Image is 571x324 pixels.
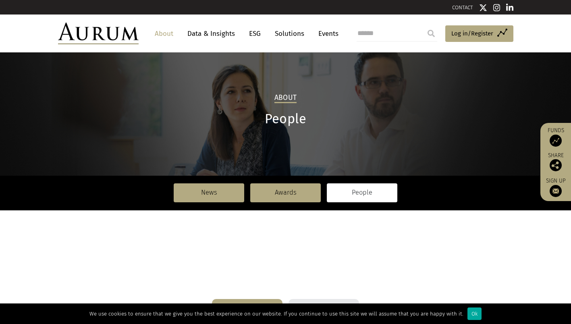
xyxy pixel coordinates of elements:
[212,299,282,323] div: Bermuda management team
[550,135,562,147] img: Access Funds
[183,26,239,41] a: Data & Insights
[493,4,500,12] img: Instagram icon
[271,26,308,41] a: Solutions
[250,183,321,202] a: Awards
[423,25,439,42] input: Submit
[245,26,265,41] a: ESG
[550,159,562,171] img: Share this post
[327,183,397,202] a: People
[445,25,513,42] a: Log in/Register
[58,111,513,127] h1: People
[479,4,487,12] img: Twitter icon
[544,127,567,147] a: Funds
[544,153,567,171] div: Share
[452,4,473,10] a: CONTACT
[58,23,139,44] img: Aurum
[314,26,338,41] a: Events
[274,93,297,103] h2: About
[550,185,562,197] img: Sign up to our newsletter
[451,29,493,38] span: Log in/Register
[174,183,244,202] a: News
[151,26,177,41] a: About
[506,4,513,12] img: Linkedin icon
[467,307,482,320] div: Ok
[544,177,567,197] a: Sign up
[289,299,359,323] div: London management team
